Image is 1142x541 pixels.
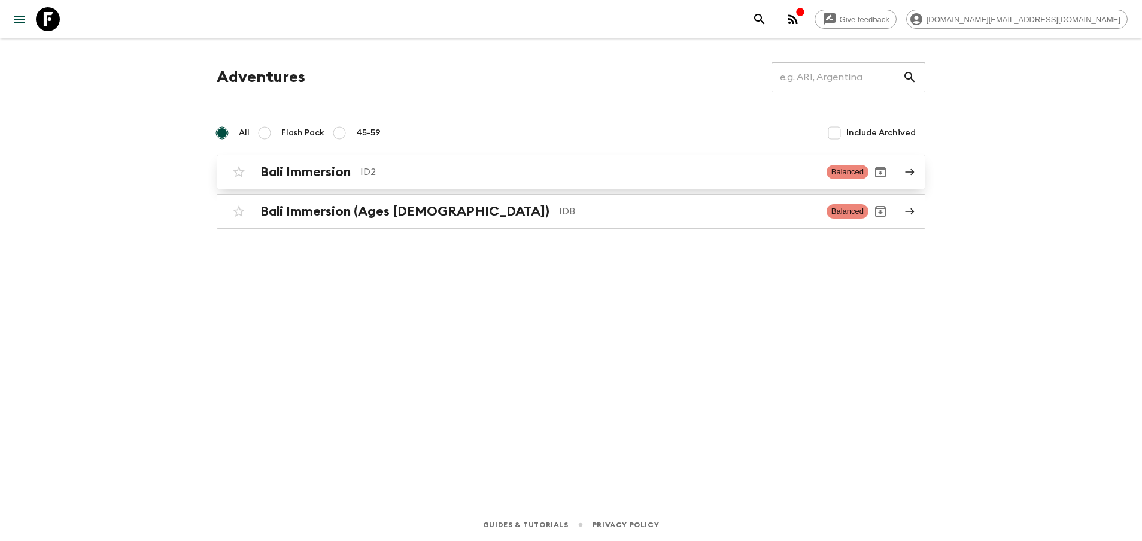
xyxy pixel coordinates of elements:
[827,204,868,219] span: Balanced
[868,200,892,223] button: Archive
[483,518,569,531] a: Guides & Tutorials
[356,127,381,139] span: 45-59
[260,164,351,180] h2: Bali Immersion
[833,15,896,24] span: Give feedback
[920,15,1127,24] span: [DOMAIN_NAME][EMAIL_ADDRESS][DOMAIN_NAME]
[815,10,897,29] a: Give feedback
[559,204,817,219] p: IDB
[906,10,1128,29] div: [DOMAIN_NAME][EMAIL_ADDRESS][DOMAIN_NAME]
[593,518,659,531] a: Privacy Policy
[868,160,892,184] button: Archive
[217,65,305,89] h1: Adventures
[827,165,868,179] span: Balanced
[748,7,772,31] button: search adventures
[217,155,925,189] a: Bali ImmersionID2BalancedArchive
[217,194,925,229] a: Bali Immersion (Ages [DEMOGRAPHIC_DATA])IDBBalancedArchive
[239,127,250,139] span: All
[260,204,549,219] h2: Bali Immersion (Ages [DEMOGRAPHIC_DATA])
[846,127,916,139] span: Include Archived
[281,127,324,139] span: Flash Pack
[360,165,817,179] p: ID2
[772,61,903,94] input: e.g. AR1, Argentina
[7,7,31,31] button: menu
